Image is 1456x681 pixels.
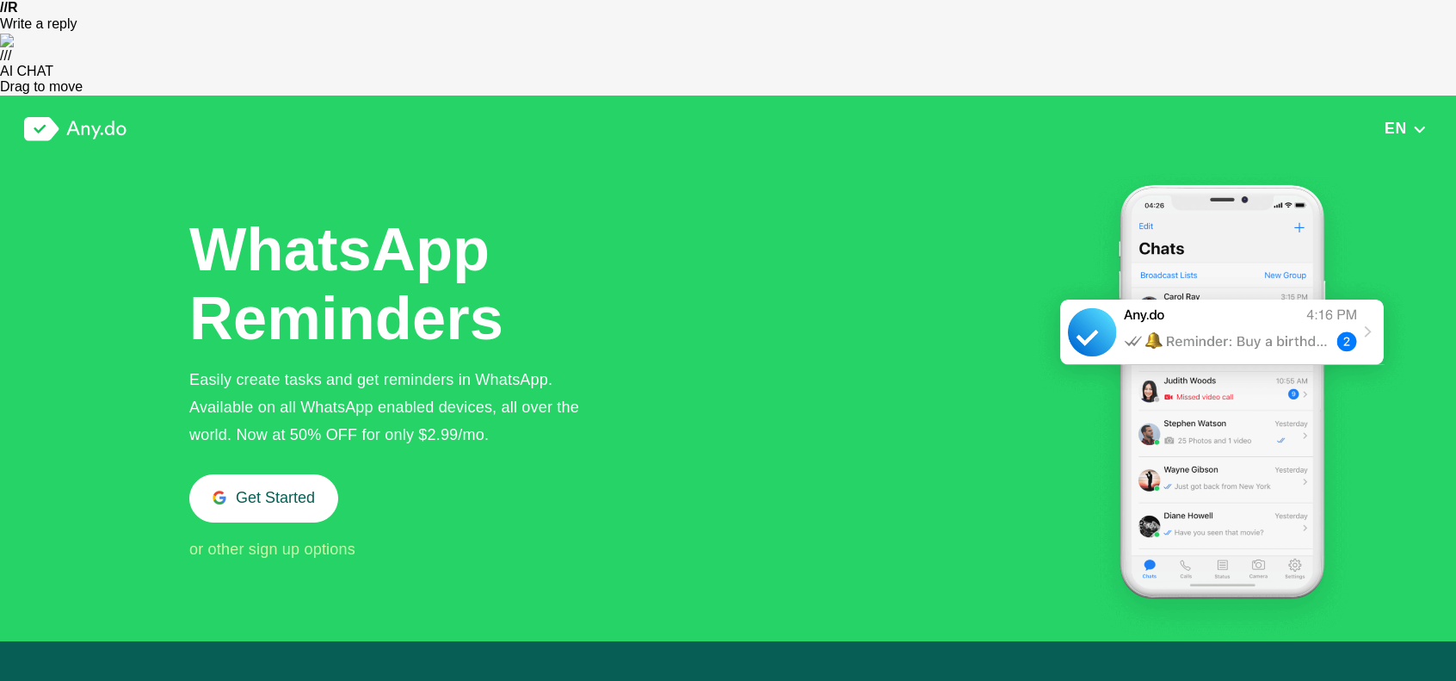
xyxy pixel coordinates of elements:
[189,215,508,353] h1: WhatsApp Reminders
[189,541,355,558] span: or other sign up options
[1412,123,1427,135] img: down
[1385,120,1407,137] span: EN
[189,474,338,522] button: Get Started
[1379,119,1432,138] button: EN
[189,366,608,449] div: Easily create tasks and get reminders in WhatsApp. Available on all WhatsApp enabled devices, all...
[1037,163,1407,642] img: WhatsApp Tasks & Reminders
[24,117,126,141] img: logo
